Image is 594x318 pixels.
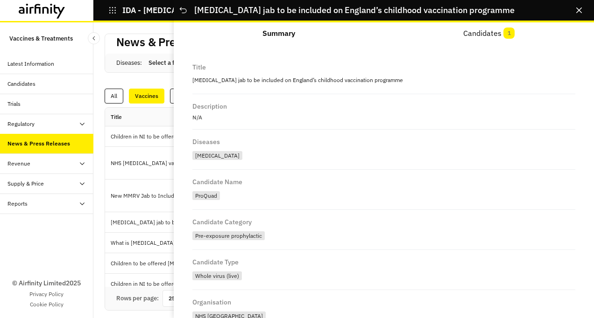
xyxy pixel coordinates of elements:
div: Candidate Name [192,177,242,185]
p: [MEDICAL_DATA] jab to be included on England’s childhood vaccination programme [111,218,291,227]
button: Candidates [384,22,594,45]
p: Vaccines & Treatments [9,30,73,47]
div: Candidate Category [192,217,252,225]
div: Description [192,102,227,110]
div: Whole virus (live) [192,271,242,280]
div: Supply & Price [7,180,44,188]
div: Candidates [7,80,35,88]
p: © Airfinity Limited 2025 [12,278,81,288]
span: 1 [503,28,515,39]
button: IDA - [MEDICAL_DATA] Analytics [108,2,244,18]
div: Chickenpox [192,149,575,162]
div: Diseases [192,137,220,145]
p: Children in NI to be offered free [MEDICAL_DATA] vaccine [111,132,262,141]
a: Privacy Policy [29,290,64,298]
div: Chickenpox jab to be included on England’s childhood vaccination programme [192,74,575,86]
div: Trials [7,100,21,108]
h2: News & Press Releases [116,35,235,49]
p: N/A [192,113,575,122]
p: IDA - [MEDICAL_DATA] Analytics [122,6,244,14]
div: Title [192,62,206,70]
div: Revenue [7,159,30,168]
p: What is [MEDICAL_DATA] and how can I get my child vaccinated? [111,238,279,248]
div: Vaccines [129,89,164,104]
div: Latest Information [7,60,54,68]
button: Close Sidebar [88,32,100,44]
div: Rows per page: [116,294,159,303]
a: Cookie Policy [30,300,64,309]
div: ProQuad [192,191,220,200]
div: Whole virus (live) [192,269,575,282]
p: Children to be offered [MEDICAL_DATA] vaccine on NHS [111,259,291,268]
div: [MEDICAL_DATA] [192,151,242,160]
div: Organisation [192,297,231,305]
p: New MMRV Jab to Include [MEDICAL_DATA] From 2026 [111,191,291,200]
button: Summary [174,22,384,45]
div: All [105,89,123,104]
div: ProQuad [192,189,575,202]
p: [MEDICAL_DATA] jab to be included on England’s childhood vaccination programme [192,74,575,86]
div: Title [111,113,122,121]
div: Candidate Type [192,257,239,265]
div: Treatments [170,89,211,104]
p: NHS [MEDICAL_DATA] vaccine: Everything you need to know [111,159,268,168]
div: Reports [7,200,28,208]
p: Children in NI to be offered free [MEDICAL_DATA] vaccine [111,279,262,289]
div: Pre-exposure prophylactic [192,231,265,240]
div: News & Press Releases [7,139,70,148]
div: Pre-exposure prophylactic [192,229,575,242]
div: 25 [163,290,192,307]
div: Regulatory [7,120,35,128]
